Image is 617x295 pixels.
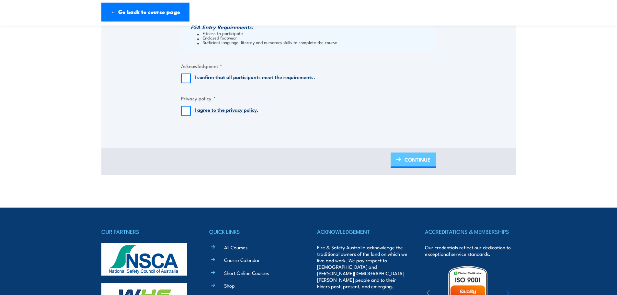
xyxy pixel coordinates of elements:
[181,62,222,70] legend: Acknowledgment
[209,227,300,236] h4: QUICK LINKS
[197,40,434,44] li: Sufficient language, literacy and numeracy skills to complete the course
[224,269,269,276] a: Short Online Courses
[101,3,189,22] a: ← Go back to course page
[317,227,408,236] h4: ACKNOWLEDGEMENT
[405,151,430,168] span: CONTINUE
[195,106,258,116] label: .
[425,227,516,236] h4: ACCREDITATIONS & MEMBERSHIPS
[224,282,235,289] a: Shop
[224,244,247,251] a: All Courses
[101,243,187,276] img: nsca-logo-footer
[224,256,260,263] a: Course Calendar
[195,106,257,113] a: I agree to the privacy policy
[317,244,408,289] p: Fire & Safety Australia acknowledge the traditional owners of the land on which we live and work....
[425,244,516,257] p: Our credentials reflect our dedication to exceptional service standards.
[181,95,216,102] legend: Privacy policy
[197,35,434,40] li: Enclosed footwear
[195,74,315,83] label: I confirm that all participants meet the requirements.
[101,227,192,236] h4: OUR PARTNERS
[191,24,434,30] h3: FSA Entry Requirements:
[197,31,434,35] li: Fitness to participate
[391,153,436,168] a: CONTINUE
